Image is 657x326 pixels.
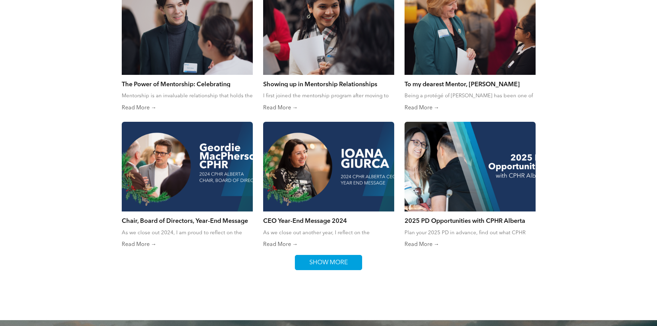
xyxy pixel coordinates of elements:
[122,122,253,211] a: A man in a suit and glasses is talking to another man.
[405,105,536,111] a: Read More →
[405,241,536,248] a: Read More →
[263,122,394,211] a: A woman is smiling in a circle on a blue background.
[122,92,253,99] div: Mentorship is an invaluable relationship that holds the power to transform lives, shape careers, ...
[263,241,394,248] a: Read More →
[122,80,253,88] a: The Power of Mentorship: Celebrating International Mentoring Day
[405,80,536,88] a: To my dearest Mentor, [PERSON_NAME]
[405,229,536,236] div: Plan your 2025 PD in advance, find out what CPHR Alberta has in store for you!
[122,217,253,224] a: Chair, Board of Directors, Year-End Message 2024
[405,122,536,211] a: A woman is shaking hands with a man in a wheelchair.
[122,229,253,236] div: As we close out 2024, I am proud to reflect on the meaningful progress CPHR Alberta has made this...
[263,92,394,99] div: I first joined the mentorship program after moving to [GEOGRAPHIC_DATA], with 1 year of HR experi...
[263,105,394,111] a: Read More →
[307,255,350,270] span: SHOW MORE
[263,217,394,224] a: CEO Year-End Message 2024
[122,105,253,111] a: Read More →
[405,217,536,224] a: 2025 PD Opportunities with CPHR Alberta
[263,229,394,236] div: As we close out another year, I reflect on the incredible work our association has completed in [...
[405,92,536,99] div: Being a protégé of [PERSON_NAME] has been one of the most transformative experiences of my profes...
[122,241,253,248] a: Read More →
[263,80,394,88] a: Showing up in Mentorship Relationships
